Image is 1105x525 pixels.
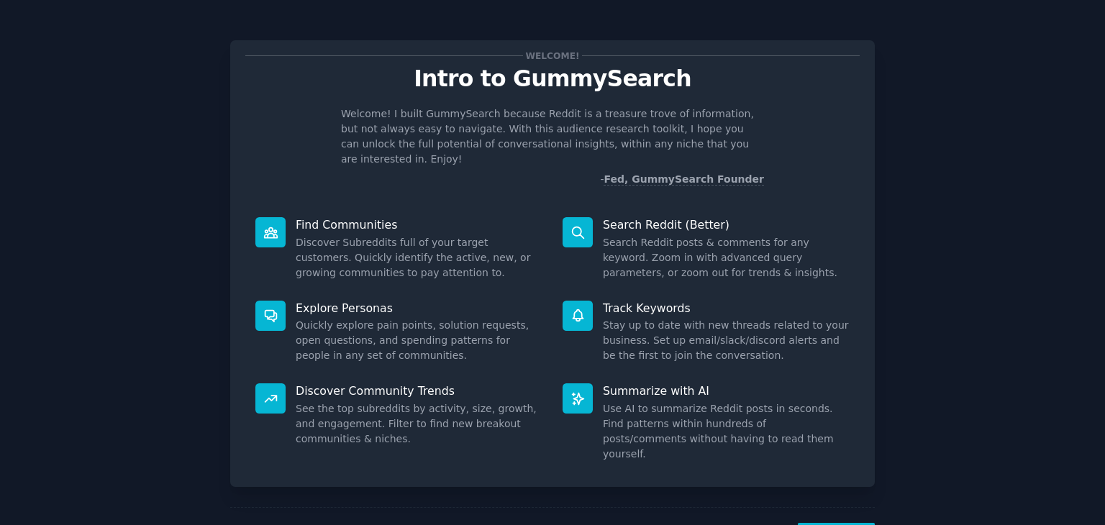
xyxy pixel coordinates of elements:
[603,235,850,280] dd: Search Reddit posts & comments for any keyword. Zoom in with advanced query parameters, or zoom o...
[604,173,764,186] a: Fed, GummySearch Founder
[603,301,850,316] p: Track Keywords
[245,66,860,91] p: Intro to GummySearch
[603,383,850,398] p: Summarize with AI
[523,48,582,63] span: Welcome!
[296,235,542,280] dd: Discover Subreddits full of your target customers. Quickly identify the active, new, or growing c...
[296,301,542,316] p: Explore Personas
[603,401,850,462] dd: Use AI to summarize Reddit posts in seconds. Find patterns within hundreds of posts/comments with...
[603,318,850,363] dd: Stay up to date with new threads related to your business. Set up email/slack/discord alerts and ...
[603,217,850,232] p: Search Reddit (Better)
[296,217,542,232] p: Find Communities
[296,383,542,398] p: Discover Community Trends
[600,172,764,187] div: -
[296,401,542,447] dd: See the top subreddits by activity, size, growth, and engagement. Filter to find new breakout com...
[341,106,764,167] p: Welcome! I built GummySearch because Reddit is a treasure trove of information, but not always ea...
[296,318,542,363] dd: Quickly explore pain points, solution requests, open questions, and spending patterns for people ...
